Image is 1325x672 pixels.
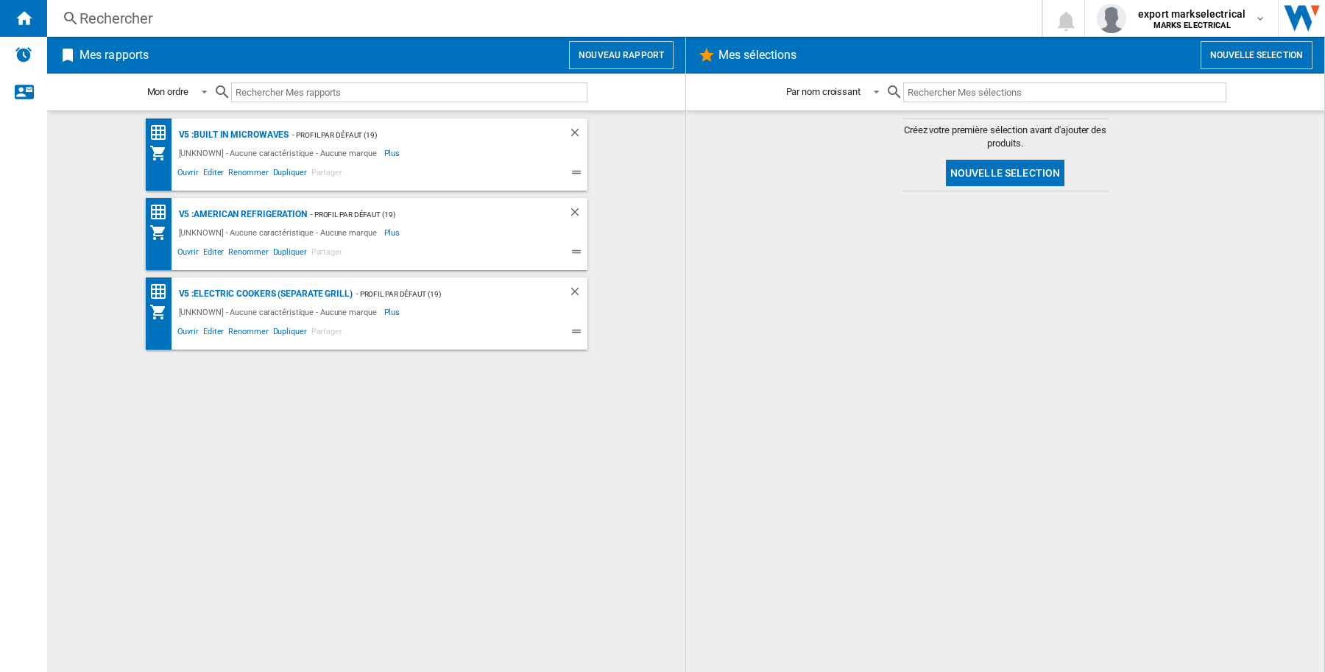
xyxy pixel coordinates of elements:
img: profile.jpg [1097,4,1126,33]
span: Dupliquer [271,325,309,342]
b: MARKS ELECTRICAL [1153,21,1231,30]
span: Plus [384,224,403,241]
span: Plus [384,303,403,321]
div: Supprimer [568,285,587,303]
div: [UNKNOWN] - Aucune caractéristique - Aucune marque [175,144,384,162]
span: Renommer [226,325,270,342]
span: Dupliquer [271,166,309,183]
button: Nouveau rapport [569,41,674,69]
div: V5 :Electric Cookers (Separate Grill) [175,285,353,303]
div: Mon ordre [147,86,188,97]
span: Partager [309,325,344,342]
div: - Profil par défaut (19) [289,126,538,144]
div: Matrice des prix [149,283,175,301]
div: [UNKNOWN] - Aucune caractéristique - Aucune marque [175,303,384,321]
input: Rechercher Mes rapports [231,82,587,102]
div: Mon assortiment [149,224,175,241]
span: Partager [309,166,344,183]
button: Nouvelle selection [1201,41,1312,69]
span: Plus [384,144,403,162]
div: Matrice des prix [149,203,175,222]
div: Mon assortiment [149,144,175,162]
span: Dupliquer [271,245,309,263]
h2: Mes rapports [77,41,152,69]
span: Ouvrir [175,166,201,183]
span: Editer [201,166,226,183]
div: V5 :American Refrigeration [175,205,307,224]
span: Editer [201,325,226,342]
span: Renommer [226,166,270,183]
span: export markselectrical [1138,7,1245,21]
span: Ouvrir [175,245,201,263]
span: Partager [309,245,344,263]
img: alerts-logo.svg [15,46,32,63]
h2: Mes sélections [715,41,799,69]
div: Supprimer [568,205,587,224]
div: Matrice des prix [149,124,175,142]
div: Mon assortiment [149,303,175,321]
span: Editer [201,245,226,263]
div: Rechercher [79,8,1003,29]
div: Supprimer [568,126,587,144]
div: V5 :Built In Microwaves [175,126,289,144]
span: Ouvrir [175,325,201,342]
div: - Profil par défaut (19) [353,285,539,303]
input: Rechercher Mes sélections [903,82,1226,102]
div: Par nom croissant [786,86,861,97]
span: Créez votre première sélection avant d'ajouter des produits. [902,124,1109,150]
div: - Profil par défaut (19) [307,205,539,224]
span: Renommer [226,245,270,263]
button: Nouvelle selection [946,160,1065,186]
div: [UNKNOWN] - Aucune caractéristique - Aucune marque [175,224,384,241]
